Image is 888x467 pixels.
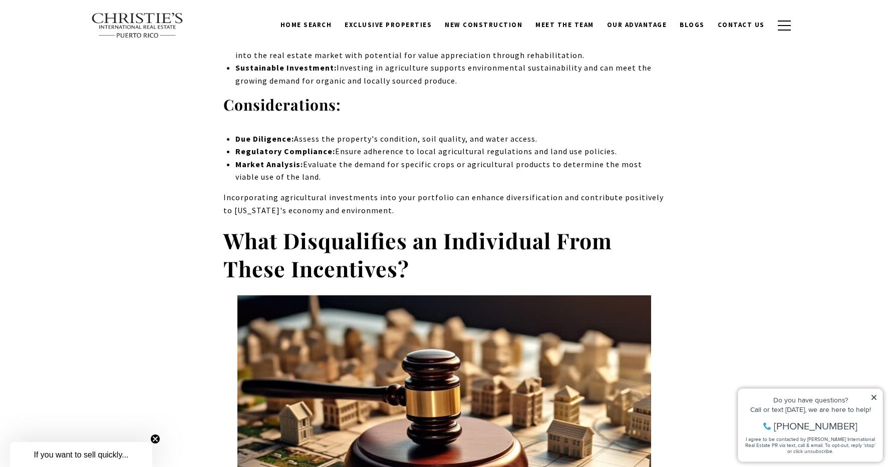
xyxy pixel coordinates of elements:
[13,62,143,81] span: I agree to be contacted by [PERSON_NAME] International Real Estate PR via text, call & email. To ...
[34,450,128,459] span: If you want to sell quickly...
[673,16,711,35] a: Blogs
[235,63,337,73] strong: Sustainable Investment:
[680,21,705,29] span: Blogs
[771,11,797,40] button: button
[235,145,665,158] p: Ensure adherence to local agricultural regulations and land use policies.
[11,23,145,30] div: Do you have questions?
[445,21,522,29] span: New Construction
[274,16,339,35] a: Home Search
[338,16,438,35] a: Exclusive Properties
[235,62,665,87] p: Investing in agriculture supports environmental sustainability and can meet the growing demand fo...
[235,158,665,184] p: Evaluate the demand for specific crops or agricultural products to determine the most viable use ...
[601,16,674,35] a: Our Advantage
[41,47,125,57] span: [PHONE_NUMBER]
[150,434,160,444] button: Close teaser
[235,134,294,144] strong: Due Diligence:
[11,32,145,39] div: Call or text [DATE], we are here to help!
[10,442,152,467] div: If you want to sell quickly...Close teaser
[235,146,335,156] strong: Regulatory Compliance:
[235,159,303,169] strong: Market Analysis:
[529,16,601,35] a: Meet the Team
[223,191,665,217] p: Incorporating agricultural investments into your portfolio can enhance diversification and contri...
[223,226,612,283] strong: What Disqualifies an Individual From These Incentives?
[223,95,341,115] strong: Considerations:
[718,21,765,29] span: Contact Us
[235,133,665,146] p: Assess the property's condition, soil quality, and water access.
[345,21,432,29] span: Exclusive Properties
[607,21,667,29] span: Our Advantage
[91,13,184,39] img: Christie's International Real Estate text transparent background
[438,16,529,35] a: New Construction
